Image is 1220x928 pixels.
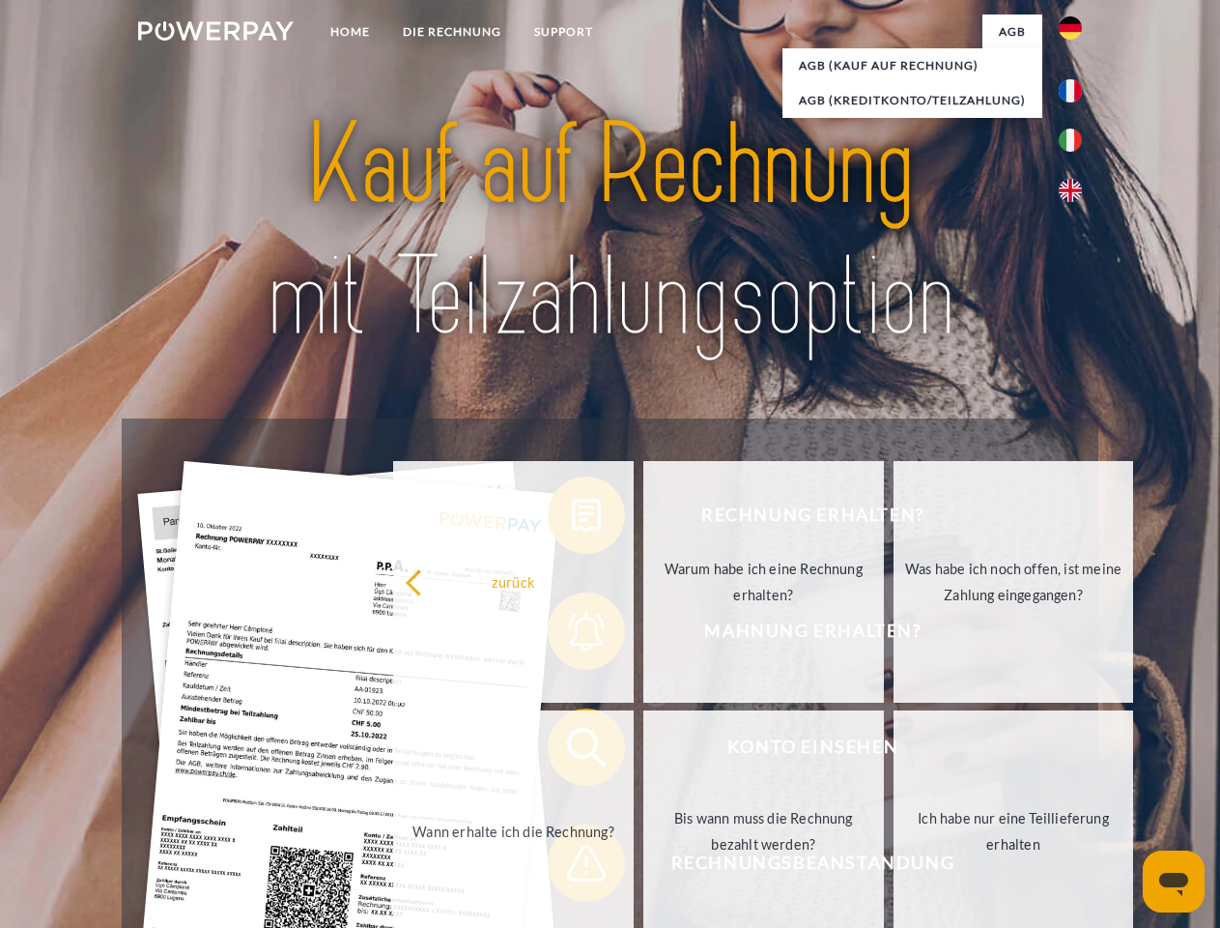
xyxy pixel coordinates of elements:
[1059,79,1082,102] img: fr
[405,818,622,844] div: Wann erhalte ich die Rechnung?
[184,93,1036,370] img: title-powerpay_de.svg
[982,14,1042,49] a: agb
[314,14,386,49] a: Home
[1059,129,1082,152] img: it
[518,14,610,49] a: SUPPORT
[905,805,1122,857] div: Ich habe nur eine Teillieferung erhalten
[386,14,518,49] a: DIE RECHNUNG
[1143,851,1205,913] iframe: Schaltfläche zum Öffnen des Messaging-Fensters
[655,805,872,857] div: Bis wann muss die Rechnung bezahlt werden?
[894,461,1134,703] a: Was habe ich noch offen, ist meine Zahlung eingegangen?
[905,556,1122,608] div: Was habe ich noch offen, ist meine Zahlung eingegangen?
[1059,16,1082,40] img: de
[405,568,622,594] div: zurück
[655,556,872,608] div: Warum habe ich eine Rechnung erhalten?
[782,83,1042,118] a: AGB (Kreditkonto/Teilzahlung)
[138,21,294,41] img: logo-powerpay-white.svg
[1059,179,1082,202] img: en
[782,48,1042,83] a: AGB (Kauf auf Rechnung)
